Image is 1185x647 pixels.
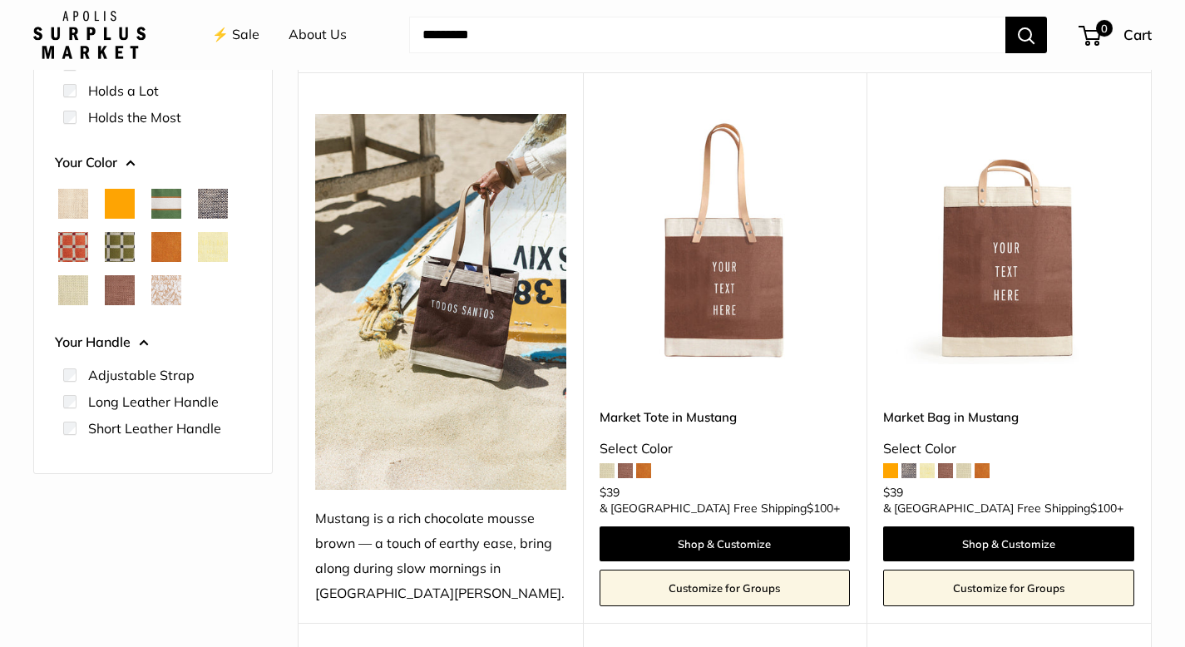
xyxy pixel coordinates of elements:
[883,502,1123,514] span: & [GEOGRAPHIC_DATA] Free Shipping +
[883,570,1134,606] a: Customize for Groups
[600,570,851,606] a: Customize for Groups
[88,107,181,127] label: Holds the Most
[58,189,88,219] button: Natural
[600,437,851,462] div: Select Color
[88,418,221,438] label: Short Leather Handle
[105,189,135,219] button: Orange
[105,275,135,305] button: Mustang
[600,502,840,514] span: & [GEOGRAPHIC_DATA] Free Shipping +
[883,114,1134,365] img: Market Bag in Mustang
[55,330,251,355] button: Your Handle
[315,114,566,490] img: Mustang is a rich chocolate mousse brown — a touch of earthy ease, bring along during slow mornin...
[58,232,88,262] button: Chenille Window Brick
[315,506,566,606] div: Mustang is a rich chocolate mousse brown — a touch of earthy ease, bring along during slow mornin...
[151,275,181,305] button: White Porcelain
[55,151,251,175] button: Your Color
[198,232,228,262] button: Daisy
[88,81,159,101] label: Holds a Lot
[1090,501,1117,516] span: $100
[105,232,135,262] button: Chenille Window Sage
[1123,26,1152,43] span: Cart
[807,501,833,516] span: $100
[600,114,851,365] a: Market Tote in MustangMarket Tote in Mustang
[1005,17,1047,53] button: Search
[88,365,195,385] label: Adjustable Strap
[600,526,851,561] a: Shop & Customize
[289,22,347,47] a: About Us
[883,437,1134,462] div: Select Color
[600,485,620,500] span: $39
[151,189,181,219] button: Court Green
[33,11,146,59] img: Apolis: Surplus Market
[151,232,181,262] button: Cognac
[409,17,1005,53] input: Search...
[600,114,851,365] img: Market Tote in Mustang
[600,407,851,427] a: Market Tote in Mustang
[88,392,219,412] label: Long Leather Handle
[883,114,1134,365] a: Market Bag in MustangMarket Bag in Mustang
[1080,22,1152,48] a: 0 Cart
[883,407,1134,427] a: Market Bag in Mustang
[212,22,259,47] a: ⚡️ Sale
[198,189,228,219] button: Chambray
[883,526,1134,561] a: Shop & Customize
[1096,20,1113,37] span: 0
[58,275,88,305] button: Mint Sorbet
[883,485,903,500] span: $39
